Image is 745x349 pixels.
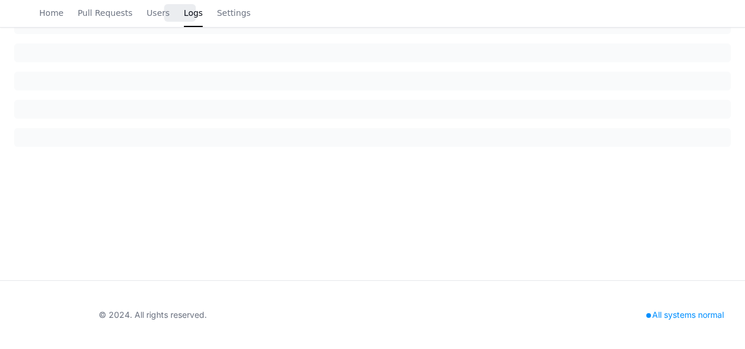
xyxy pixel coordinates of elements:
[184,9,203,16] span: Logs
[217,9,250,16] span: Settings
[99,309,207,321] div: © 2024. All rights reserved.
[147,9,170,16] span: Users
[78,9,132,16] span: Pull Requests
[639,307,731,323] div: All systems normal
[39,9,63,16] span: Home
